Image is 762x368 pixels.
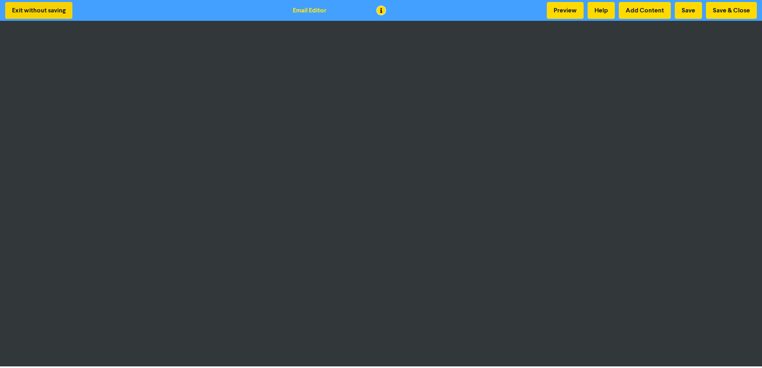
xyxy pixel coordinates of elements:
button: Save & Close [706,2,757,19]
button: Exit without saving [5,2,72,19]
button: Add Content [619,2,671,19]
button: Help [588,2,615,19]
button: Preview [547,2,584,19]
div: Email Editor [293,6,326,15]
button: Save [675,2,702,19]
